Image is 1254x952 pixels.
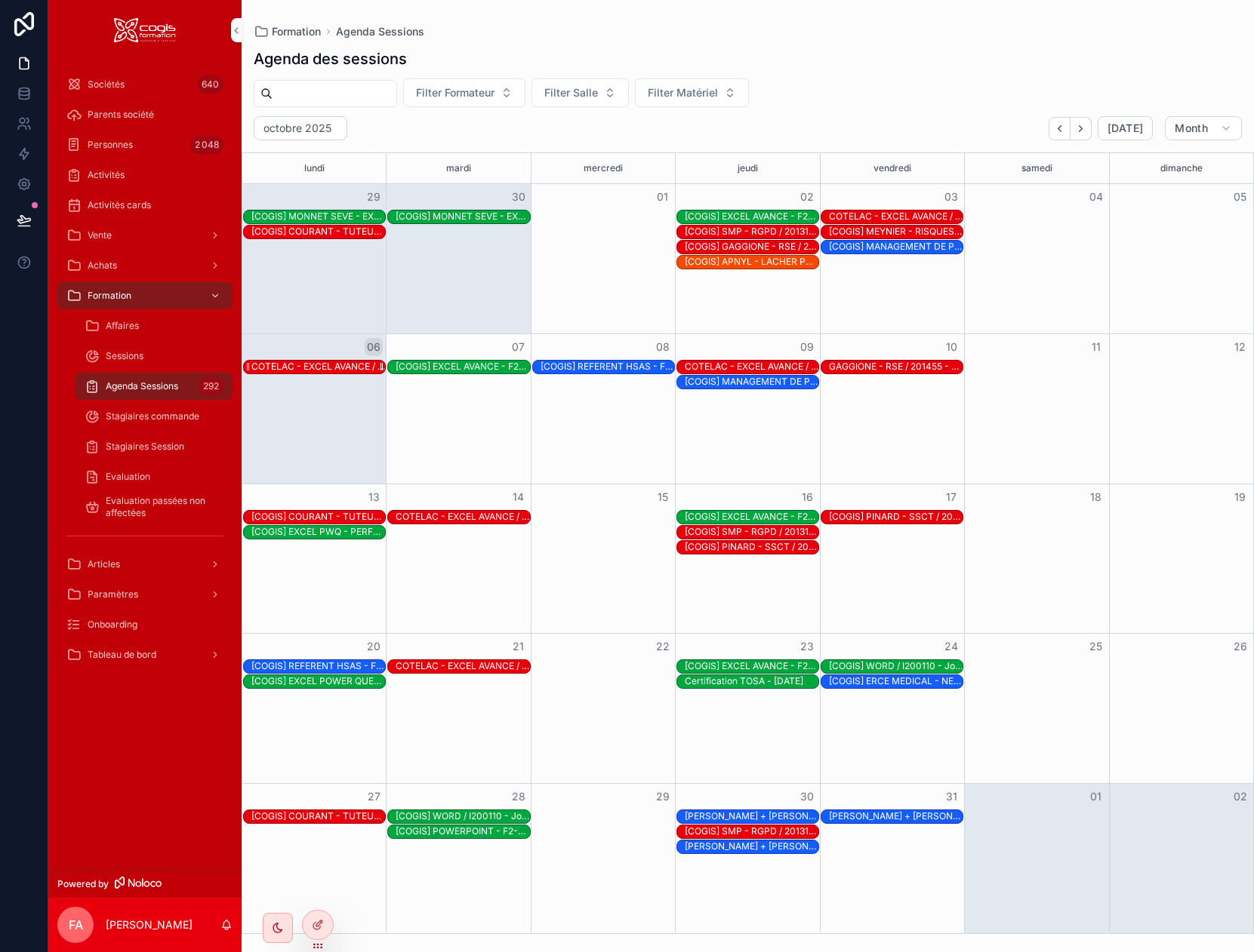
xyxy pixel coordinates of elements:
div: [COGIS] WORD / I200110 - Jour 2/5 [396,810,529,822]
a: Articles [57,551,233,578]
div: samedi [967,153,1106,183]
a: Vente [57,222,233,249]
div: [COGIS] MANAGEMENT DE PROXIMITE (blocs 1 et 2) / I200142 - Jour 1 [829,240,963,253]
div: [COGIS] COURANT - TUTEUR - Groupe 1 | Phase 1 (Conception) / 201460 [251,809,385,823]
span: Paramètres [88,588,138,600]
button: 08 [654,338,672,356]
a: Stagiaires Session [75,433,233,460]
div: [COGIS] POWERPOINT - F2-25 / I200145 - Jour 1/4 [396,825,529,838]
div: GILSON + THOMAS - ECO CSE / 200147 - Jour 2 [829,809,963,823]
div: [COGIS] SMP - RGPD / 201314 - Jour 4 [685,825,818,838]
div: [COGIS] EXCEL POWER QUERY (bloc 2) / I200120 - Jour bloc 2-1 [251,675,385,687]
div: [COGIS] EXCEL AVANCE - F2-25 / I200143-0 [396,360,529,373]
div: [COGIS] MANAGEMENT DE PROXIMITE (blocs 1 et 2) / I200141 - Jour 4 [685,376,818,388]
p: [PERSON_NAME] [106,917,193,932]
a: Agenda Sessions292 [75,373,233,400]
span: Evaluation [106,471,150,483]
button: Select Button [635,78,749,107]
div: [COGIS] REFERENT HSAS - F2-25 - Partie Réglementaire / I200136-0 [541,361,674,373]
div: Certification TOSA - 2025-10-23 [685,674,803,688]
span: Onboarding [88,619,137,631]
div: [COGIS] COURANT - TUTEUR - Groupe 1 | Phase 1 (Conception) / 201460 [251,810,385,822]
div: COTELAC - EXCEL AVANCE / 201552 - Jour 3/6 [251,361,385,373]
div: GILSON + THOMAS - ECO CSE / 200147 - Jour 1 - Après-midi [685,840,818,853]
div: [COGIS] MONNET SEVE - EXCEL AVANCE / 201533 - Jour 4/6 et 5/6 [251,210,385,223]
div: [PERSON_NAME] + [PERSON_NAME] - ECO CSE / 200147 - Jour 2 [829,810,963,822]
div: [COGIS] EXCEL POWER QUERY (bloc 2) / I200120 - Jour bloc 2-1 [251,674,385,688]
span: Sociétés [88,78,125,91]
button: 20 [365,637,383,656]
span: Articles [88,558,120,570]
button: 23 [798,637,816,656]
a: Sociétés640 [57,71,233,98]
button: 31 [942,788,960,806]
a: Achats [57,252,233,279]
div: lundi [245,153,384,183]
div: [COGIS] EXCEL AVANCE - F2-25 / I200143-0 [685,659,818,673]
span: Filter Formateur [416,85,495,100]
a: Affaires [75,312,233,339]
button: 18 [1087,488,1105,506]
span: Parents société [88,109,154,121]
button: 05 [1231,188,1249,206]
button: 24 [942,637,960,656]
a: Paramètres [57,581,233,608]
div: [COGIS] COURANT - TUTEUR - Groupe 1 | Phase 1 (Conception) / 201460 [251,226,385,238]
div: [COGIS] WORD / I200110 - Jour 2/5 [396,809,529,823]
span: Evaluation passées non affectées [106,495,217,519]
div: [COGIS] ERCE MEDICAL - NEGOCIATIONS / 201495 [829,674,963,688]
span: [DATE] [1108,121,1143,135]
span: Powered by [57,878,109,890]
div: [COGIS] EXCEL AVANCE - F2-25 / I200143-0 [685,660,818,672]
button: 01 [654,188,672,206]
div: [COGIS] SMP - RGPD / 201314 - Jour 3 [685,526,818,538]
div: [COGIS] EXCEL AVANCE - F2-25 / I200143-0 [685,210,818,223]
div: GAGGIONE - RSE / 201455 - Rattrapage [PERSON_NAME] [829,361,963,373]
h2: octobre 2025 [263,121,331,136]
img: App logo [114,18,176,42]
a: Parents société [57,101,233,128]
button: Select Button [531,78,629,107]
button: 29 [365,188,383,206]
a: Formation [57,282,233,309]
button: 04 [1087,188,1105,206]
div: COTELAC - EXCEL AVANCE / 201552 - Jour 2/6 [829,210,963,223]
div: [COGIS] MONNET SEVE - EXCEL AVANCE / 201533 - Jour 4/6 et 5/6 [251,210,385,223]
button: Month [1165,116,1242,140]
div: [COGIS] WORD / I200110 - Jour 1/5 [829,659,963,673]
span: Formation [88,290,131,302]
div: [COGIS] ERCE MEDICAL - NEGOCIATIONS / 201495 [829,675,963,687]
button: 06 [365,338,383,356]
button: 02 [798,188,816,206]
button: 22 [654,637,672,656]
div: COTELAC - EXCEL AVANCE / 201552 - Jour 4/6 [685,361,818,373]
span: Vente [88,229,112,241]
div: [COGIS] EXCEL PWQ - PERFECTIONNEMENT EXCEL (bloc 1) / I200120 [251,526,385,538]
button: 27 [365,788,383,806]
button: 07 [510,338,528,356]
div: [COGIS] MONNET SEVE - EXCEL AVANCE / 201533 - Jour 6/6 [396,210,529,223]
span: Activités cards [88,199,151,211]
span: Affaires [106,320,139,332]
span: Filter Salle [544,85,598,100]
button: 09 [798,338,816,356]
div: COTELAC - EXCEL AVANCE / 201552 - Jour 6/6 [396,659,529,673]
a: Personnes2 048 [57,131,233,158]
a: Formation [254,24,321,39]
div: Month View [242,152,1254,934]
button: 28 [510,788,528,806]
button: 21 [510,637,528,656]
div: mercredi [534,153,673,183]
div: COTELAC - EXCEL AVANCE / 201552 - Jour 2/6 [829,210,963,223]
div: COTELAC - EXCEL AVANCE / 201552 - Jour 5/6 [396,511,529,523]
div: [COGIS] PINARD - SSCT / 201439 - Jour 5 [829,511,963,523]
div: [COGIS] MONNET SEVE - EXCEL AVANCE / 201533 - Jour 6/6 [396,210,529,223]
div: vendredi [823,153,962,183]
div: [COGIS] PINARD - SSCT / 201439 - Jour 4 [685,541,818,553]
button: 11 [1087,338,1105,356]
div: [COGIS] GAGGIONE - RSE / 201455 - Jour 1 [685,240,818,253]
div: [COGIS] COURANT - TUTEUR - Groupe 2 | Phase 1 (Conception) / 201460 [251,510,385,524]
div: [COGIS] APNYL - LACHER PRISE / 201384 - Jour 2/2 [685,255,818,269]
button: Select Button [403,78,525,107]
